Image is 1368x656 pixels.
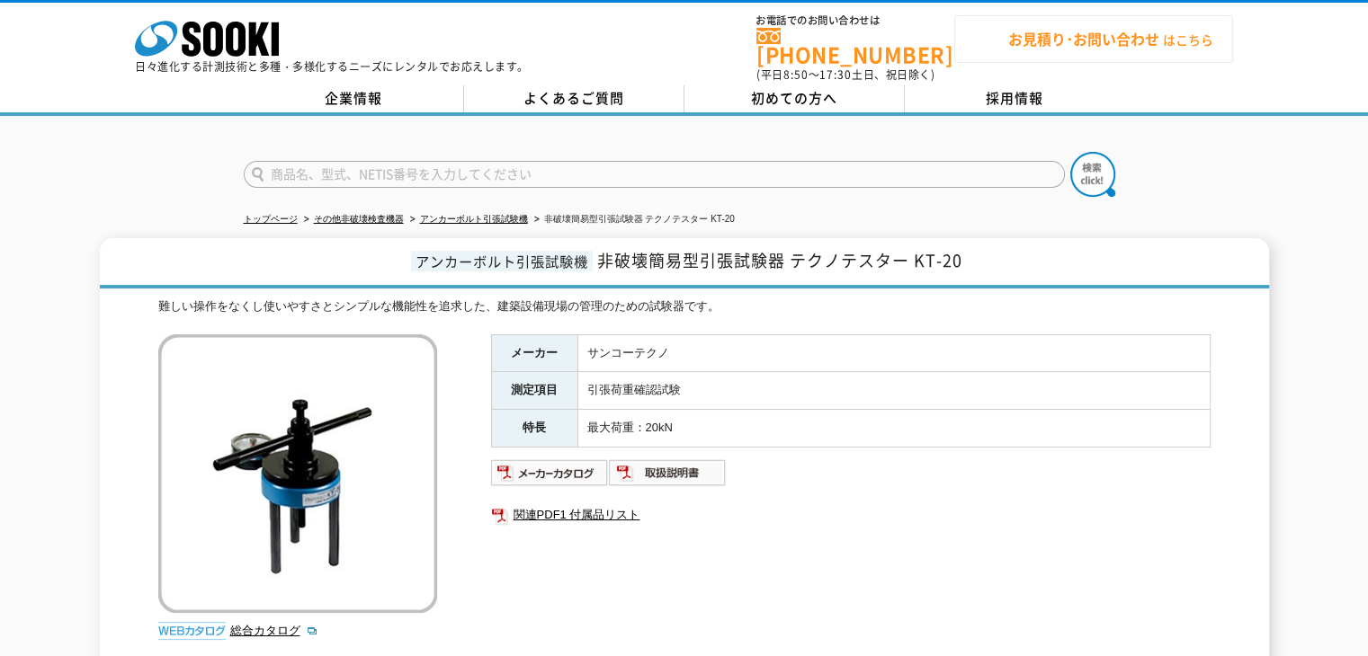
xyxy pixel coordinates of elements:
a: 採用情報 [905,85,1125,112]
a: その他非破壊検査機器 [314,214,404,224]
img: 取扱説明書 [609,458,727,487]
a: 企業情報 [244,85,464,112]
p: 日々進化する計測技術と多種・多様化するニーズにレンタルでお応えします。 [135,61,529,72]
span: 8:50 [783,66,809,83]
th: メーカー [491,334,577,372]
strong: お見積り･お問い合わせ [1008,28,1159,49]
img: メーカーカタログ [491,458,609,487]
a: [PHONE_NUMBER] [756,28,954,65]
th: 測定項目 [491,372,577,410]
a: お見積り･お問い合わせはこちら [954,15,1233,63]
a: 関連PDF1 付属品リスト [491,503,1211,527]
span: はこちら [972,26,1213,53]
img: btn_search.png [1070,152,1115,197]
span: 17:30 [819,66,852,83]
span: 初めての方へ [751,88,837,108]
span: 非破壊簡易型引張試験器 テクノテスター KT-20 [597,248,962,272]
span: アンカーボルト引張試験機 [411,251,593,271]
a: トップページ [244,214,298,224]
a: 総合カタログ [230,624,318,637]
a: アンカーボルト引張試験機 [420,214,528,224]
img: webカタログ [158,622,226,640]
span: (平日 ～ 土日、祝日除く) [756,66,934,83]
a: 取扱説明書 [609,470,727,483]
th: 特長 [491,410,577,448]
span: お電話でのお問い合わせは [756,15,954,26]
a: よくあるご質問 [464,85,684,112]
td: 最大荷重：20kN [577,410,1210,448]
img: 非破壊簡易型引張試験器 テクノテスター KT-20 [158,334,437,613]
li: 非破壊簡易型引張試験器 テクノテスター KT-20 [531,210,735,229]
td: サンコーテクノ [577,334,1210,372]
a: 初めての方へ [684,85,905,112]
td: 引張荷重確認試験 [577,372,1210,410]
a: メーカーカタログ [491,470,609,483]
div: 難しい操作をなくし使いやすさとシンプルな機能性を追求した、建築設備現場の管理のための試験器です。 [158,297,1211,316]
input: 商品名、型式、NETIS番号を入力してください [244,161,1065,188]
